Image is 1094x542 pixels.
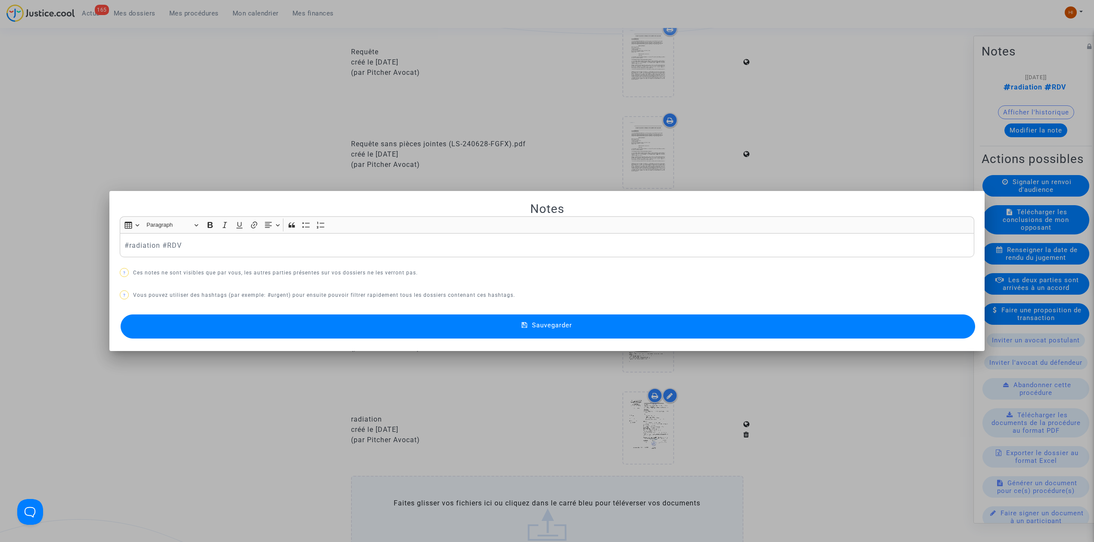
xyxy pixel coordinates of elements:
[532,321,572,329] span: Sauvegarder
[120,268,974,278] p: Ces notes ne sont visibles que par vous, les autres parties présentes sur vos dossiers ne les ver...
[120,201,974,216] h2: Notes
[17,499,43,525] iframe: Help Scout Beacon - Open
[124,240,970,251] p: #radiation #RDV
[120,233,974,257] div: Rich Text Editor, main
[123,293,126,298] span: ?
[146,220,191,230] span: Paragraph
[120,216,974,233] div: Editor toolbar
[143,219,202,232] button: Paragraph
[120,290,974,301] p: Vous pouvez utiliser des hashtags (par exemple: #urgent) pour ensuite pouvoir filtrer rapidement ...
[123,271,126,275] span: ?
[121,314,975,339] button: Sauvegarder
